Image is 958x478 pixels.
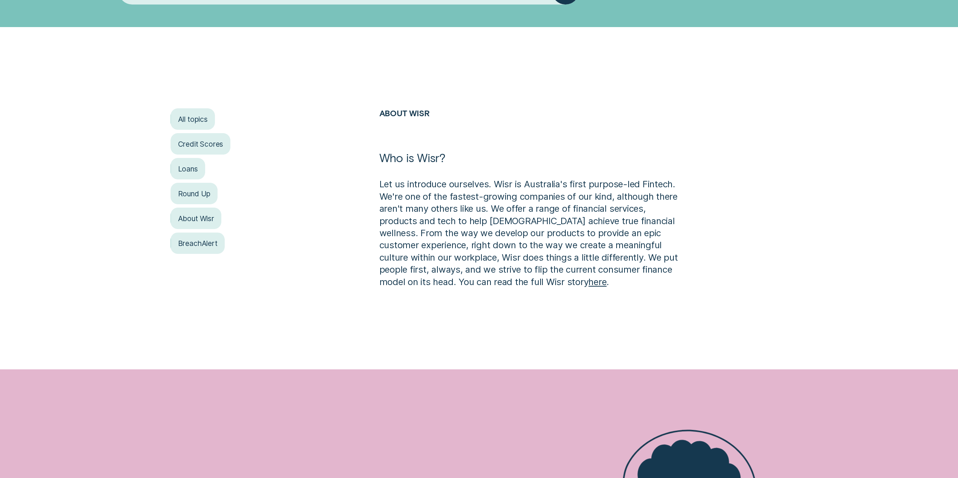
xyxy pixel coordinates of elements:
[171,208,221,229] a: About Wisr
[171,158,205,180] a: Loans
[379,108,429,118] a: About Wisr
[379,178,683,288] p: Let us introduce ourselves. Wisr is Australia's first purpose-led Fintech. We're one of the faste...
[171,232,224,254] a: BreachAlert
[379,108,683,150] h2: About Wisr
[171,108,215,130] a: All topics
[171,133,230,155] a: Credit Scores
[171,183,218,205] a: Round Up
[379,150,683,178] h1: Who is Wisr?
[588,276,606,287] a: here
